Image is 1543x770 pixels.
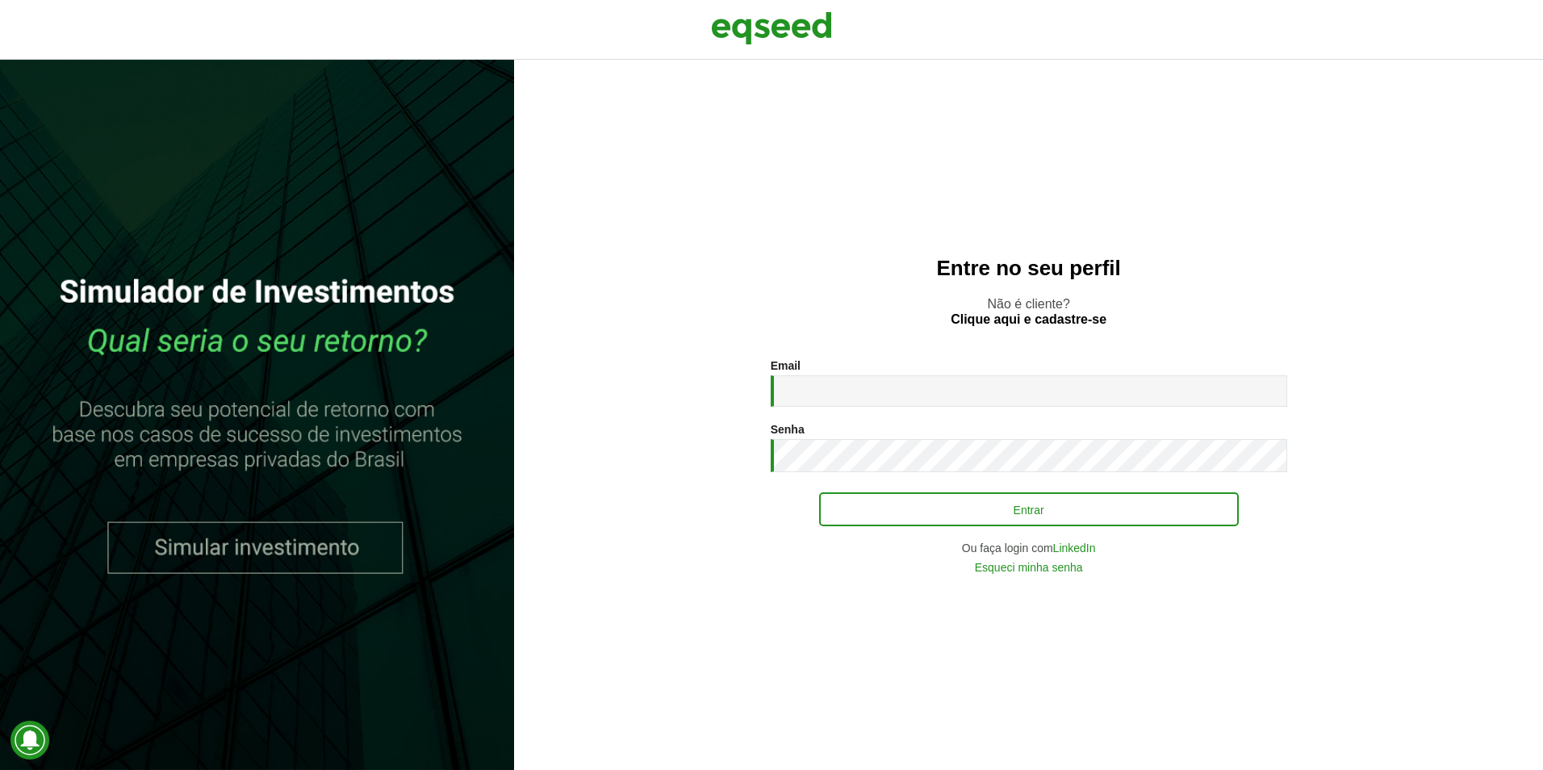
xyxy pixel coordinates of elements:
a: Esqueci minha senha [975,562,1083,573]
button: Entrar [819,492,1239,526]
label: Email [771,360,801,371]
div: Ou faça login com [771,542,1287,554]
a: LinkedIn [1053,542,1096,554]
p: Não é cliente? [546,296,1511,327]
img: EqSeed Logo [711,8,832,48]
a: Clique aqui e cadastre-se [951,313,1106,326]
h2: Entre no seu perfil [546,257,1511,280]
label: Senha [771,424,805,435]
